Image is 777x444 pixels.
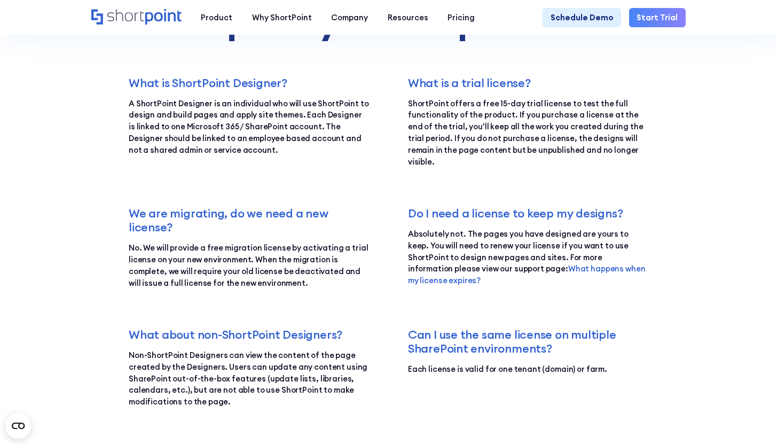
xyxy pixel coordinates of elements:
a: Pricing [438,8,484,27]
a: Why ShortPoint [242,8,321,27]
h3: What is ShortPoint Designer? [129,76,369,90]
h3: What about non-ShortPoint Designers? [129,328,369,341]
p: Non-ShortPoint Designers can view the content of the page created by the Designers. Users can upd... [129,349,369,408]
a: Resources [378,8,437,27]
a: Product [191,8,242,27]
a: Start Trial [629,8,686,27]
a: Company [321,8,378,27]
a: Home [91,9,182,26]
h3: What is a trial license? [408,76,648,90]
div: Resources [388,12,428,24]
iframe: Chat Widget [724,393,777,444]
div: Why ShortPoint [252,12,312,24]
div: Product [201,12,232,24]
p: A ShortPoint Designer is an individual who will use ShortPoint to design and build pages and appl... [129,98,369,156]
p: No. We will provide a free migration license by activating a trial license on your new environmen... [129,242,369,289]
div: Pricing [448,12,475,24]
p: Absolutely not. The pages you have designed are yours to keep. You will need to renew your licens... [408,228,648,286]
h3: Do I need a license to keep my designs? [408,206,648,220]
h2: Frequently asked questions: [129,2,648,41]
p: ShortPoint offers a free 15-day trial license to test the full functionality of the product. If y... [408,98,648,168]
h3: Can I use the same license on multiple SharePoint environments? [408,328,648,355]
p: Each license is valid for one tenant (domain) or farm. [408,363,648,375]
h3: We are migrating, do we need a new license? [129,206,369,234]
button: Open CMP widget [5,413,31,439]
a: Schedule Demo [543,8,621,27]
div: Company [331,12,368,24]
